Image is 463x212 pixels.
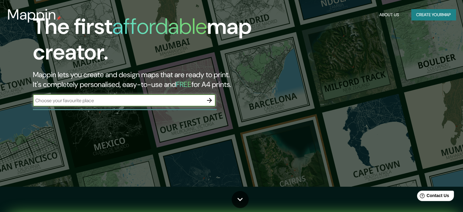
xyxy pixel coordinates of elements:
[56,16,61,21] img: mappin-pin
[377,9,402,20] button: About Us
[7,6,56,23] h3: Mappin
[33,97,203,104] input: Choose your favourite place
[33,70,265,89] h2: Mappin lets you create and design maps that are ready to print. It's completely personalised, eas...
[176,80,191,89] h5: FREE
[409,188,456,205] iframe: Help widget launcher
[33,14,265,70] h1: The first map creator.
[411,9,456,20] button: Create yourmap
